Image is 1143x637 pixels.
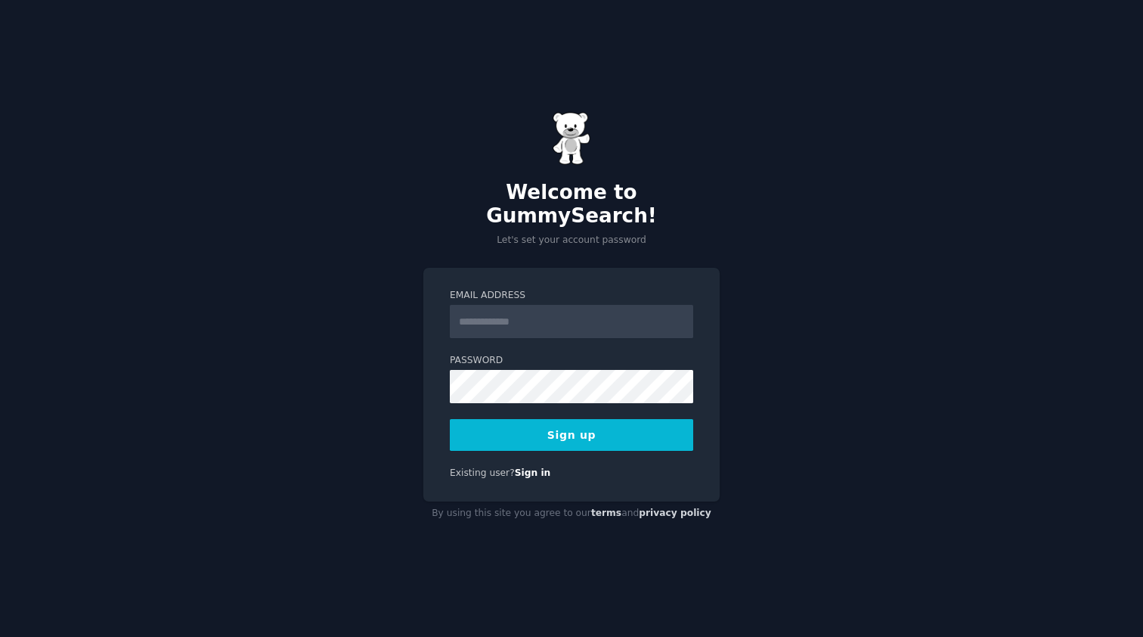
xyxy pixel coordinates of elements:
[450,419,693,451] button: Sign up
[450,289,693,303] label: Email Address
[450,354,693,368] label: Password
[639,508,711,518] a: privacy policy
[423,181,720,228] h2: Welcome to GummySearch!
[553,112,590,165] img: Gummy Bear
[515,468,551,478] a: Sign in
[423,234,720,247] p: Let's set your account password
[450,468,515,478] span: Existing user?
[591,508,621,518] a: terms
[423,502,720,526] div: By using this site you agree to our and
